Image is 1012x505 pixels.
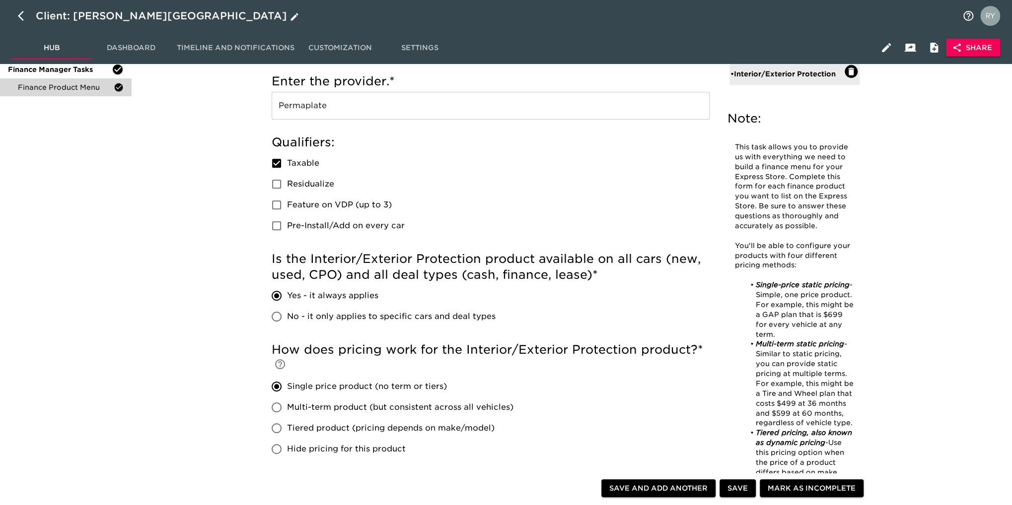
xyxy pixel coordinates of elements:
span: Yes - it always applies [287,290,378,302]
span: Hub [18,42,85,54]
div: Client: [PERSON_NAME][GEOGRAPHIC_DATA] [36,8,301,24]
div: • Interior/Exterior Protection [730,69,845,79]
span: Residualize [287,178,334,190]
img: Profile [980,6,1000,26]
em: - [825,439,828,446]
span: Single price product (no term or tiers) [287,380,447,392]
span: Dashboard [97,42,165,54]
li: - Simple, one price product. For example, this might be a GAP plan that is $699 for every vehicle... [745,280,854,339]
button: Client View [898,36,922,60]
button: Edit Hub [874,36,898,60]
span: Feature on VDP (up to 3) [287,199,392,211]
span: Settings [386,42,453,54]
span: Taxable [287,157,319,169]
h5: Enter the provider. [272,73,710,89]
button: Save [720,479,756,498]
button: Delete: Interior/Exterior Protection [845,65,858,78]
span: Timeline and Notifications [177,42,294,54]
button: Mark as Incomplete [760,479,864,498]
h5: Is the Interior/Exterior Protection product available on all cars (new, used, CPO) and all deal t... [272,251,710,283]
span: Share [954,42,992,54]
span: Tiered product (pricing depends on make/model) [287,422,495,434]
input: Example: SafeGuard, EasyCare, JM&A [272,92,710,120]
span: Customization [306,42,374,54]
button: Share [946,39,1000,57]
span: No - it only applies to specific cars and deal types [287,311,496,322]
span: Hide pricing for this product [287,443,406,455]
span: Mark as Incomplete [768,482,856,495]
button: Save and Add Another [601,479,716,498]
span: Save [727,482,748,495]
span: Finance Product Menu [18,82,114,92]
div: •Interior/Exterior Protection [729,63,860,85]
h5: How does pricing work for the Interior/Exterior Protection product? [272,342,710,374]
span: Finance Manager Tasks [8,64,112,74]
li: Similar to static pricing, you can provide static pricing at multiple terms. For example, this mi... [745,339,854,428]
h5: Qualifiers: [272,134,710,150]
span: Pre-Install/Add on every car [287,220,405,232]
h5: Note: [727,111,862,126]
em: Tiered pricing, also known as dynamic pricing [756,429,855,446]
button: notifications [956,4,980,28]
span: Multi-term product (but consistent across all vehicles) [287,401,513,413]
em: - [844,340,847,348]
p: This task allows you to provide us with everything we need to build a finance menu for your Expre... [735,142,854,231]
p: You'll be able to configure your products with four different pricing methods: [735,241,854,271]
button: Internal Notes and Comments [922,36,946,60]
span: Save and Add Another [609,482,708,495]
em: Multi-term static pricing [756,340,844,348]
em: Single-price static pricing [756,281,850,289]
